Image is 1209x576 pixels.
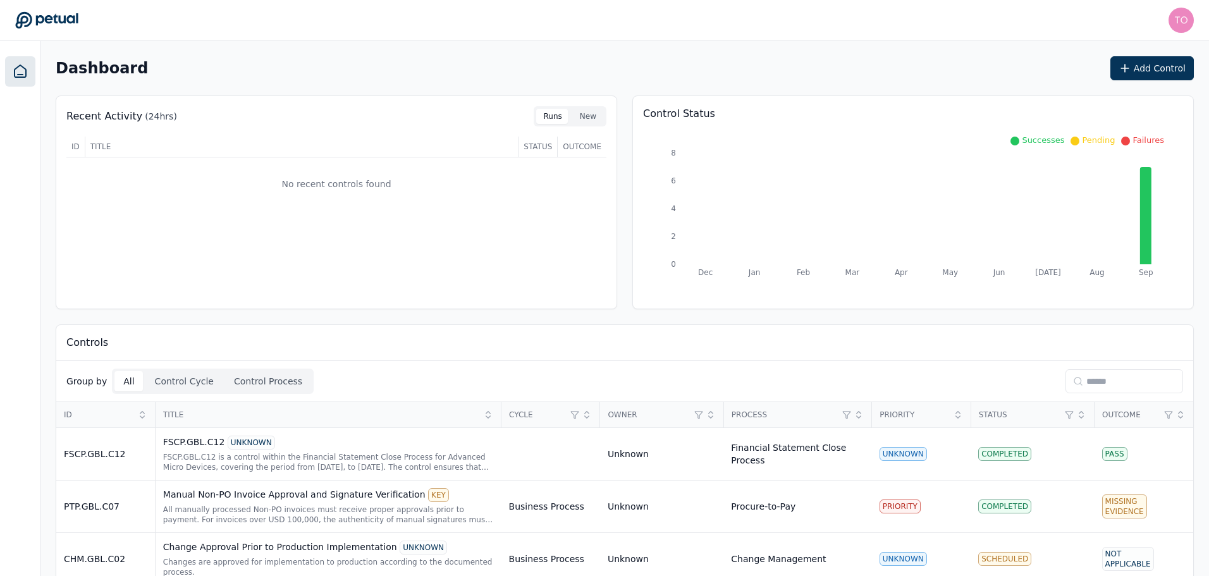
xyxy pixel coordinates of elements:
[66,335,108,350] p: Controls
[880,447,927,461] div: UNKNOWN
[671,149,676,157] tspan: 8
[671,232,676,241] tspan: 2
[671,204,676,213] tspan: 4
[671,260,676,269] tspan: 0
[501,481,600,533] td: Business Process
[15,11,78,29] a: Go to Dashboard
[64,448,147,460] div: FSCP.GBL.C12
[1035,268,1061,277] tspan: [DATE]
[228,436,275,450] div: UNKNOWN
[880,499,921,513] div: PRIORITY
[1082,135,1115,145] span: Pending
[1102,447,1127,461] div: Pass
[942,268,958,277] tspan: May
[64,500,147,513] div: PTP.GBL.C07
[1089,268,1104,277] tspan: Aug
[56,59,148,77] h2: Dashboard
[1022,135,1064,145] span: Successes
[71,142,80,152] span: ID
[643,106,1183,121] p: Control Status
[608,448,649,460] div: Unknown
[1169,8,1194,33] img: tony.bolasna@amd.com
[66,157,606,211] td: No recent controls found
[64,410,133,420] span: ID
[66,375,107,388] p: Group by
[536,109,570,124] button: Runs
[748,268,761,277] tspan: Jan
[880,552,927,566] div: UNKNOWN
[163,452,494,472] div: FSCP.GBL.C12 is a control within the Financial Statement Close Process for Advanced Micro Devices...
[1102,410,1160,420] span: Outcome
[608,410,690,420] span: Owner
[731,441,864,467] div: Financial Statement Close Process
[163,410,479,420] span: Title
[114,371,143,391] button: All
[563,142,601,152] span: Outcome
[978,499,1031,513] div: Completed
[895,268,908,277] tspan: Apr
[880,410,948,420] span: Priority
[66,109,142,124] p: Recent Activity
[146,371,223,391] button: Control Cycle
[731,553,826,565] div: Change Management
[163,541,494,555] div: Change Approval Prior to Production Implementation
[845,268,860,277] tspan: Mar
[572,109,604,124] button: New
[608,553,649,565] div: Unknown
[1139,268,1153,277] tspan: Sep
[732,410,839,420] span: Process
[993,268,1005,277] tspan: Jun
[5,56,35,87] a: Dashboard
[731,500,795,513] div: Procure-to-Pay
[979,410,1061,420] span: Status
[225,371,311,391] button: Control Process
[698,268,713,277] tspan: Dec
[524,142,552,152] span: Status
[90,142,513,152] span: Title
[163,488,494,502] div: Manual Non-PO Invoice Approval and Signature Verification
[428,488,449,502] div: KEY
[145,110,177,123] p: (24hrs)
[163,505,494,525] div: All manually processed Non-PO invoices must receive proper approvals prior to payment. For invoic...
[978,447,1031,461] div: Completed
[400,541,447,555] div: UNKNOWN
[509,410,567,420] span: Cycle
[1102,494,1147,518] div: Missing Evidence
[64,553,147,565] div: CHM.GBL.C02
[608,500,649,513] div: Unknown
[1132,135,1164,145] span: Failures
[163,436,494,450] div: FSCP.GBL.C12
[671,176,676,185] tspan: 6
[797,268,810,277] tspan: Feb
[978,552,1031,566] div: Scheduled
[1102,547,1154,571] div: Not Applicable
[1110,56,1194,80] button: Add Control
